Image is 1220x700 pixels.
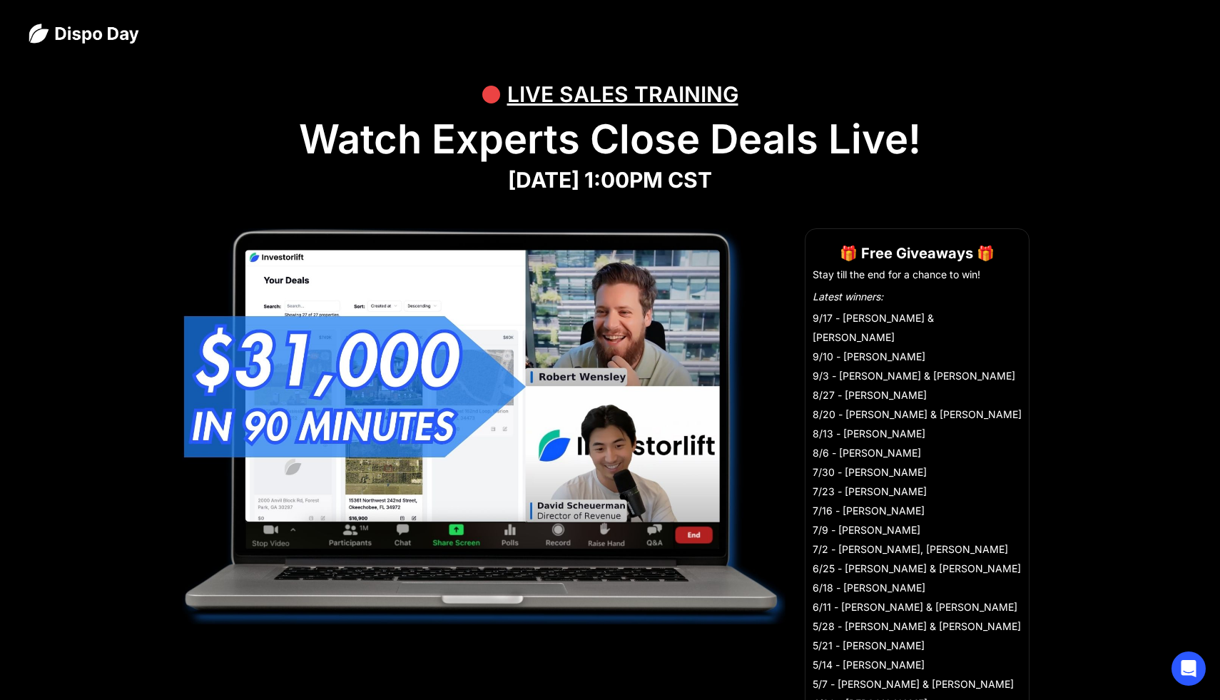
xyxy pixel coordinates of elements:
h1: Watch Experts Close Deals Live! [29,116,1191,163]
li: Stay till the end for a chance to win! [813,268,1022,282]
em: Latest winners: [813,290,883,303]
strong: [DATE] 1:00PM CST [508,167,712,193]
strong: 🎁 Free Giveaways 🎁 [840,245,995,262]
div: Open Intercom Messenger [1171,651,1206,686]
div: LIVE SALES TRAINING [507,73,738,116]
